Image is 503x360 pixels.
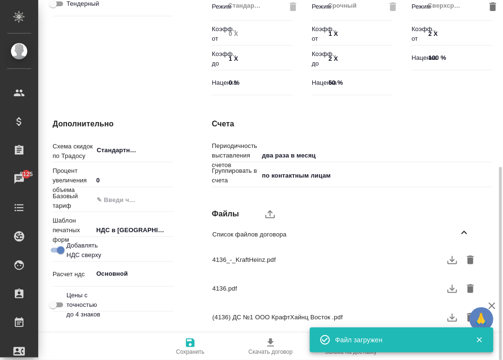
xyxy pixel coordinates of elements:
button: Скачать договор [230,333,311,360]
p: Наценка [412,53,425,63]
input: ✎ Введи что-нибудь [325,27,393,41]
button: Сохранить [150,333,230,360]
input: ✎ Введи что-нибудь [225,76,293,90]
p: Шаблон печатных форм [53,216,93,245]
button: Скачать файл [445,310,459,325]
span: Цены с точностью до 4 знаков [66,291,106,319]
p: Коэфф., до [212,49,225,68]
span: 4136_-_KraftHeinz.pdf [212,255,462,265]
input: ✎ Введи что-нибудь [325,52,393,66]
p: Наценка [212,78,225,88]
span: Список файлов договора [212,230,459,239]
p: Коэфф., от [312,24,325,44]
button: Open [168,199,170,201]
span: (4136) ДС №1 ООО КрафтХайнц Восток .pdf [212,313,462,322]
div: Основной [93,266,179,282]
p: Процент увеличения объема [53,166,93,195]
p: Периодичность выставления счетов [212,141,259,170]
input: ✎ Введи что-нибудь [93,174,174,188]
p: Коэфф., до [312,49,325,68]
p: Базовый тариф [53,191,93,211]
h4: Счета [212,118,492,130]
input: ✎ Введи что-нибудь [225,52,293,66]
p: Режим [212,2,224,11]
input: ✎ Введи что-нибудь [96,194,139,205]
div: по контактным лицам [259,168,492,184]
p: Схема скидок по Традосу [53,142,93,161]
label: upload [259,202,282,225]
span: Добавлять НДС сверху [66,241,106,260]
a: 8125 [2,167,36,191]
input: Пустое поле [225,27,293,41]
p: Наценка [312,78,325,88]
h4: Дополнительно [53,118,174,130]
button: Скачать файл [445,281,459,296]
button: 🙏 [470,307,493,331]
div: НДС в [GEOGRAPHIC_DATA] [93,222,179,238]
button: Удалить файл [463,310,478,325]
p: Коэфф., от [212,24,225,44]
span: 4136.pdf [212,284,462,293]
span: 8125 [14,169,38,179]
button: Удалить файл [463,281,478,296]
p: Расчет ндс [53,270,93,279]
h4: Файлы [212,208,259,220]
button: Удалить файл [463,253,478,267]
div: Список файлов договора [205,223,485,246]
input: ✎ Введи что-нибудь [425,51,492,65]
button: Open [168,149,170,151]
p: Группировать в счета [212,166,259,185]
button: Закрыть [470,336,489,344]
span: Сохранить [176,349,205,355]
input: ✎ Введи что-нибудь [325,76,393,90]
span: Скачать договор [249,349,293,355]
p: Режим [312,2,324,11]
p: Режим [412,2,424,11]
p: Коэфф., от [412,24,425,44]
button: Скачать файл [445,253,459,267]
span: 🙏 [473,309,490,329]
input: ✎ Введи что-нибудь [425,27,492,41]
div: Файл загружен [335,335,461,345]
div: два раза в месяц [259,147,492,164]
